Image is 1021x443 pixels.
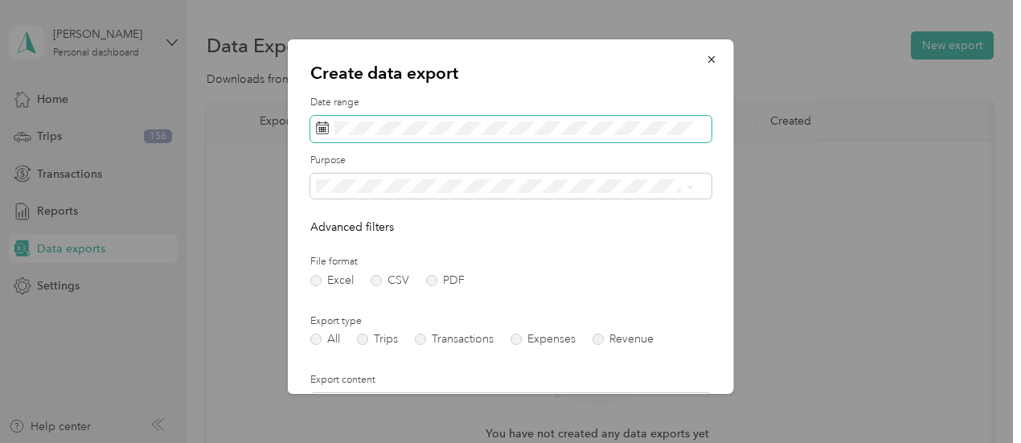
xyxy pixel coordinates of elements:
iframe: Everlance-gr Chat Button Frame [931,353,1021,443]
p: Advanced filters [310,219,711,236]
label: Trips [357,334,398,345]
label: Expenses [510,334,576,345]
label: CSV [371,275,409,286]
label: Export content [310,373,711,388]
label: Purpose [310,154,711,168]
label: Transactions [415,334,494,345]
label: PDF [426,275,465,286]
label: Export type [310,314,711,329]
p: Create data export [310,62,711,84]
label: Revenue [593,334,654,345]
label: All [310,334,340,345]
label: Excel [310,275,354,286]
label: Date range [310,96,711,110]
label: File format [310,255,711,269]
